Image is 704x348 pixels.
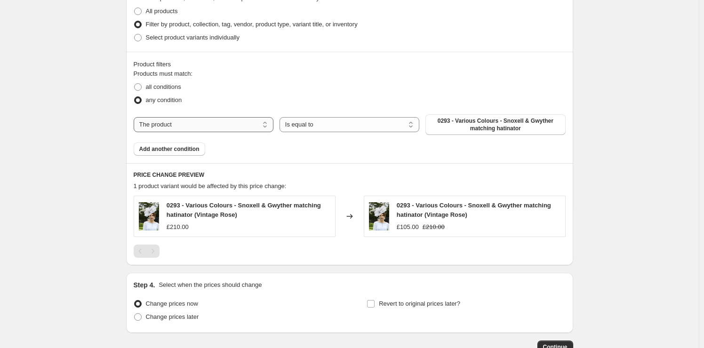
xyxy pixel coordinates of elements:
button: Add another condition [134,142,205,156]
nav: Pagination [134,245,160,258]
span: 1 product variant would be affected by this price change: [134,182,287,190]
span: Products must match: [134,70,193,77]
strike: £210.00 [423,222,445,232]
span: Change prices now [146,300,198,307]
h6: PRICE CHANGE PREVIEW [134,171,566,179]
div: £105.00 [397,222,419,232]
span: Add another condition [139,145,200,153]
span: 0293 - Various Colours - Snoxell & Gwyther matching hatinator (Vintage Rose) [167,202,321,218]
span: Select product variants individually [146,34,240,41]
button: 0293 - Various Colours - Snoxell & Gwyther matching hatinator [425,114,565,135]
span: any condition [146,96,182,103]
span: 0293 - Various Colours - Snoxell & Gwyther matching hatinator (Vintage Rose) [397,202,551,218]
img: 0293-various-colours-snoxell-gwyther-matching-hatinator-pre-order-deposit_80x.jpg [139,202,159,230]
p: Select when the prices should change [159,280,262,290]
span: Filter by product, collection, tag, vendor, product type, variant title, or inventory [146,21,358,28]
span: all conditions [146,83,181,90]
div: Product filters [134,60,566,69]
span: Revert to original prices later? [379,300,460,307]
span: Change prices later [146,313,199,320]
h2: Step 4. [134,280,155,290]
div: £210.00 [167,222,189,232]
span: 0293 - Various Colours - Snoxell & Gwyther matching hatinator [431,117,560,132]
span: All products [146,8,178,15]
img: 0293-various-colours-snoxell-gwyther-matching-hatinator-pre-order-deposit_80x.jpg [369,202,389,230]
